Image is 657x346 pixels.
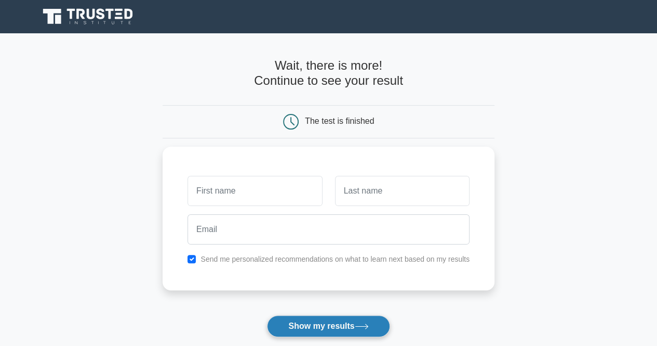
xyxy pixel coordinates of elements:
h4: Wait, there is more! Continue to see your result [163,58,494,88]
input: First name [187,176,322,206]
button: Show my results [267,315,390,337]
input: Email [187,214,470,245]
input: Last name [335,176,470,206]
label: Send me personalized recommendations on what to learn next based on my results [200,255,470,263]
div: The test is finished [305,117,374,125]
